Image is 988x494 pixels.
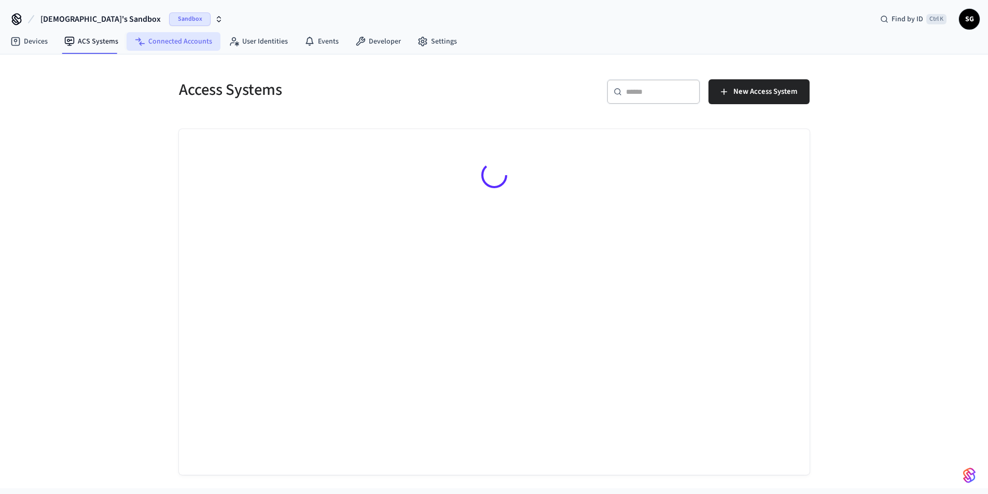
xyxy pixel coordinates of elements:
a: Settings [409,32,465,51]
button: SG [959,9,980,30]
span: Ctrl K [926,14,947,24]
a: ACS Systems [56,32,127,51]
a: Devices [2,32,56,51]
span: SG [960,10,979,29]
span: New Access System [733,85,797,98]
a: Developer [347,32,409,51]
img: SeamLogoGradient.69752ec5.svg [963,467,976,484]
a: Connected Accounts [127,32,220,51]
h5: Access Systems [179,79,488,101]
span: Find by ID [892,14,923,24]
button: New Access System [708,79,810,104]
div: Find by IDCtrl K [872,10,955,29]
a: User Identities [220,32,296,51]
span: Sandbox [169,12,211,26]
a: Events [296,32,347,51]
span: [DEMOGRAPHIC_DATA]'s Sandbox [40,13,161,25]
